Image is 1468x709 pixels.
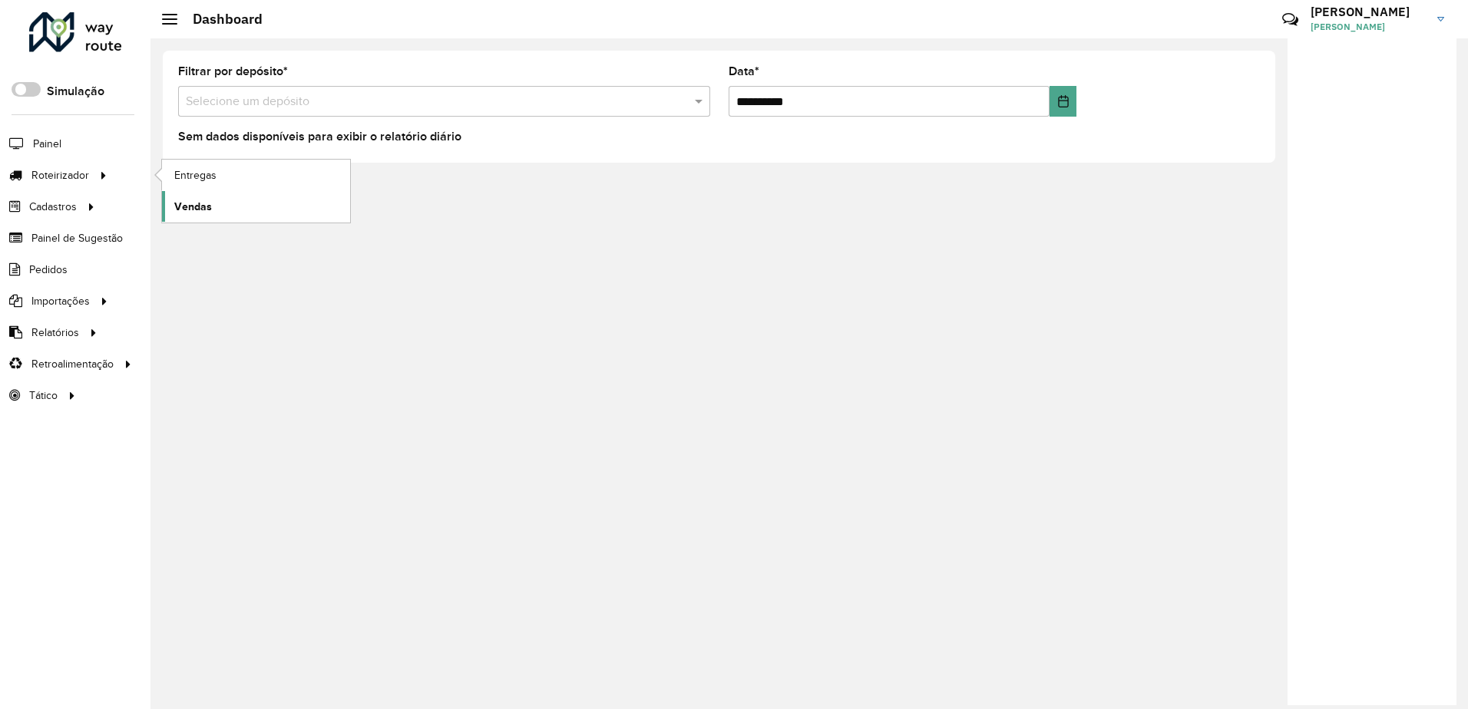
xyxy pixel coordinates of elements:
div: Críticas? Dúvidas? Elogios? Sugestões? Entre em contato conosco! [1099,5,1259,46]
a: Entregas [162,160,350,190]
button: Choose Date [1050,86,1076,117]
span: Roteirizador [31,167,89,183]
span: Cadastros [29,199,77,215]
label: Sem dados disponíveis para exibir o relatório diário [178,127,461,146]
span: Vendas [174,199,212,215]
span: Painel de Sugestão [31,230,123,246]
a: Contato Rápido [1274,3,1307,36]
a: Vendas [162,191,350,222]
span: Relatórios [31,325,79,341]
span: Pedidos [29,262,68,278]
span: Importações [31,293,90,309]
label: Filtrar por depósito [178,62,288,81]
h2: Dashboard [177,11,263,28]
label: Data [729,62,759,81]
span: Retroalimentação [31,356,114,372]
span: [PERSON_NAME] [1311,20,1426,34]
h3: [PERSON_NAME] [1311,5,1426,19]
span: Painel [33,136,61,152]
span: Entregas [174,167,217,183]
label: Simulação [47,82,104,101]
span: Tático [29,387,58,404]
